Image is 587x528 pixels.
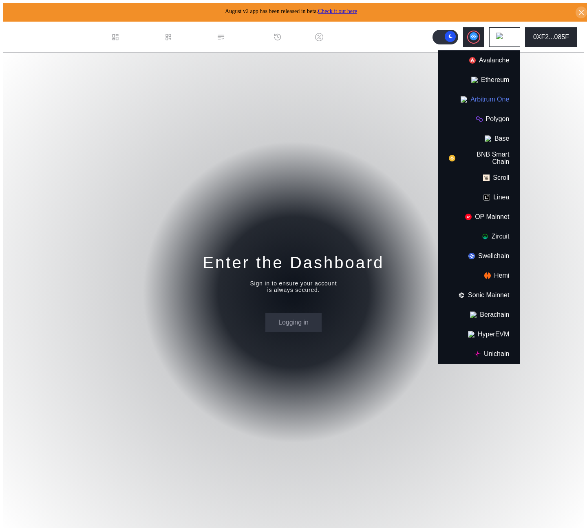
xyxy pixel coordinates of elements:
button: 0XF2...085F [525,27,577,47]
span: August v2 app has been released in beta. [225,8,357,14]
div: Loan Book [176,33,207,41]
button: Linea [438,188,520,207]
img: chain logo [470,311,477,318]
img: chain logo [468,253,475,259]
button: Logging in [265,313,322,332]
a: Permissions [212,22,269,52]
img: chain logo [483,175,490,181]
button: Base [438,129,520,148]
div: Enter the Dashboard [203,252,384,273]
button: Ethereum [438,70,520,90]
a: Discount Factors [310,22,380,52]
button: Berachain [438,305,520,325]
div: History [285,33,305,41]
img: chain logo [474,351,481,357]
button: chain logo [489,27,520,47]
a: History [269,22,310,52]
img: chain logo [449,155,455,161]
img: chain logo [471,77,478,83]
button: Arbitrum One [438,90,520,109]
button: Unichain [438,344,520,364]
a: Check it out here [318,8,357,14]
div: Dashboard [123,33,154,41]
button: Polygon [438,109,520,129]
button: HyperEVM [438,325,520,344]
img: chain logo [496,33,505,42]
img: chain logo [468,331,474,338]
img: chain logo [482,233,488,240]
img: chain logo [483,194,490,201]
button: Swellchain [438,246,520,266]
img: chain logo [484,272,491,279]
img: chain logo [469,57,476,64]
a: Dashboard [106,22,159,52]
img: chain logo [458,292,465,298]
button: BNB Smart Chain [438,148,520,168]
div: Permissions [228,33,264,41]
div: Sign in to ensure your account is always secured. [250,280,337,293]
a: Loan Book [159,22,212,52]
img: chain logo [461,96,467,103]
button: Avalanche [438,51,520,70]
button: Scroll [438,168,520,188]
img: chain logo [465,214,472,220]
button: OP Mainnet [438,207,520,227]
img: chain logo [485,135,491,142]
button: Sonic Mainnet [438,285,520,305]
div: Discount Factors [327,33,375,41]
img: chain logo [476,116,483,122]
button: Hemi [438,266,520,285]
button: Zircuit [438,227,520,246]
div: 0XF2...085F [533,33,569,41]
